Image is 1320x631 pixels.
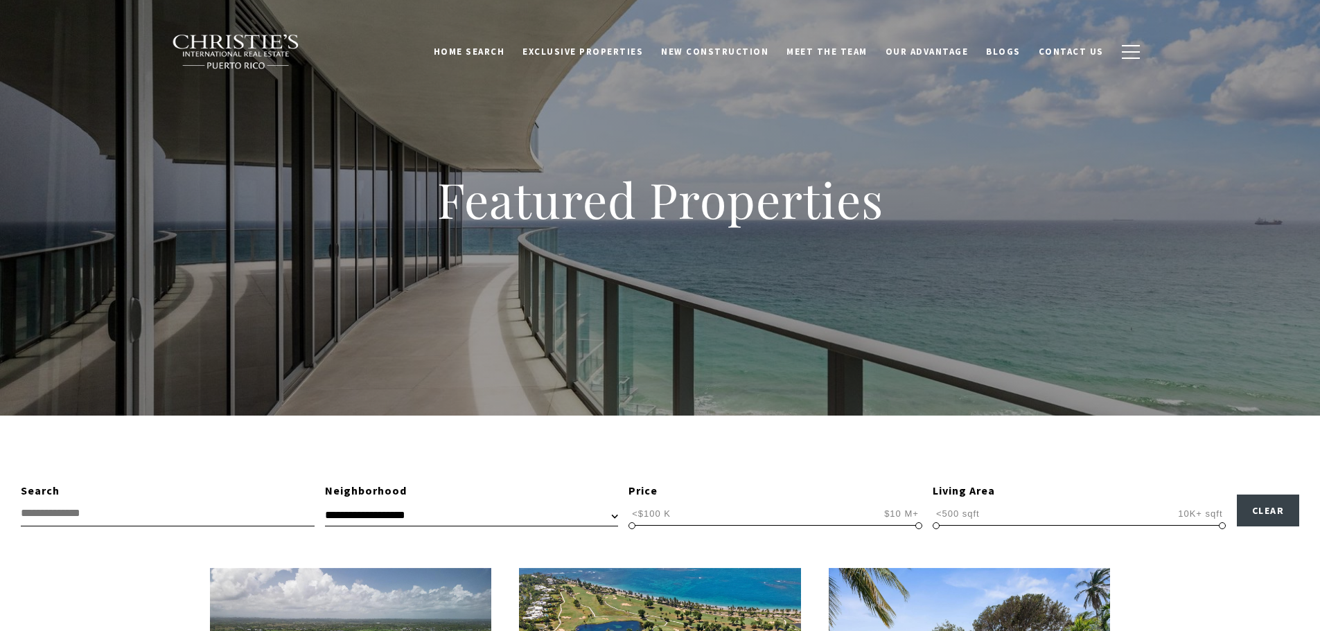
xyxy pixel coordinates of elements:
[522,45,643,57] span: Exclusive Properties
[628,507,674,520] span: <$100 K
[513,38,652,64] a: Exclusive Properties
[886,45,969,57] span: Our Advantage
[881,507,922,520] span: $10 M+
[1039,45,1104,57] span: Contact Us
[661,45,768,57] span: New Construction
[877,38,978,64] a: Our Advantage
[977,38,1030,64] a: Blogs
[325,482,619,500] div: Neighborhood
[628,482,922,500] div: Price
[652,38,777,64] a: New Construction
[986,45,1021,57] span: Blogs
[349,169,972,230] h1: Featured Properties
[425,38,514,64] a: Home Search
[21,482,315,500] div: Search
[777,38,877,64] a: Meet the Team
[1174,507,1226,520] span: 10K+ sqft
[1237,495,1300,526] button: Clear
[933,482,1226,500] div: Living Area
[933,507,983,520] span: <500 sqft
[172,34,301,70] img: Christie's International Real Estate black text logo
